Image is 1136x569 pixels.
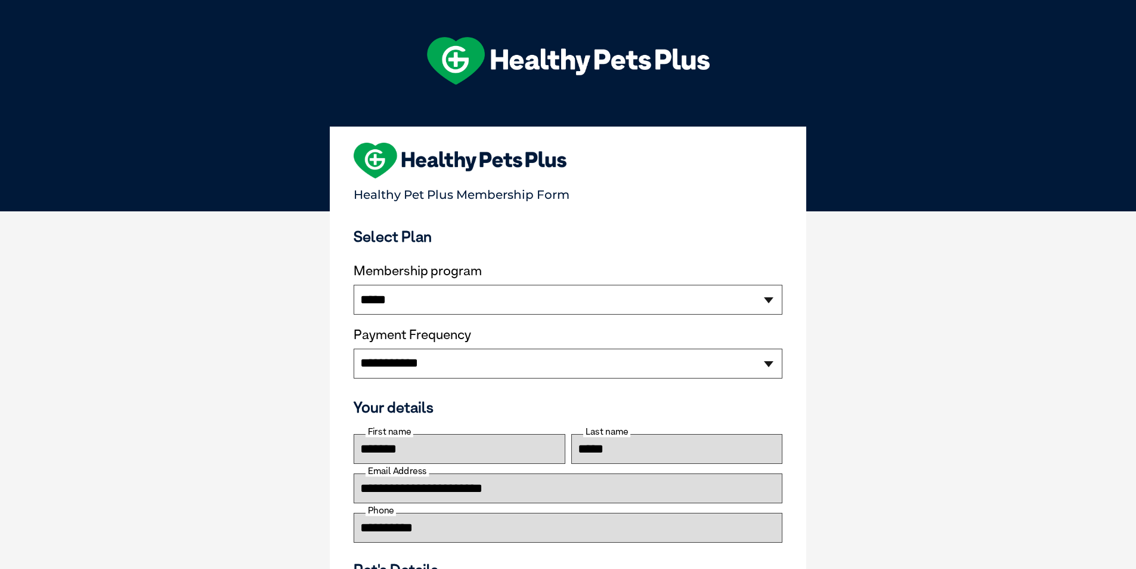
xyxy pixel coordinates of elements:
img: heart-shape-hpp-logo-large.png [354,143,567,179]
h3: Select Plan [354,227,782,245]
img: hpp-logo-landscape-green-white.png [427,37,710,85]
label: Email Address [366,466,429,476]
h3: Your details [354,398,782,416]
label: First name [366,426,413,437]
label: Last name [583,426,630,437]
p: Healthy Pet Plus Membership Form [354,182,782,202]
label: Payment Frequency [354,327,471,343]
label: Phone [366,505,396,516]
label: Membership program [354,263,782,279]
